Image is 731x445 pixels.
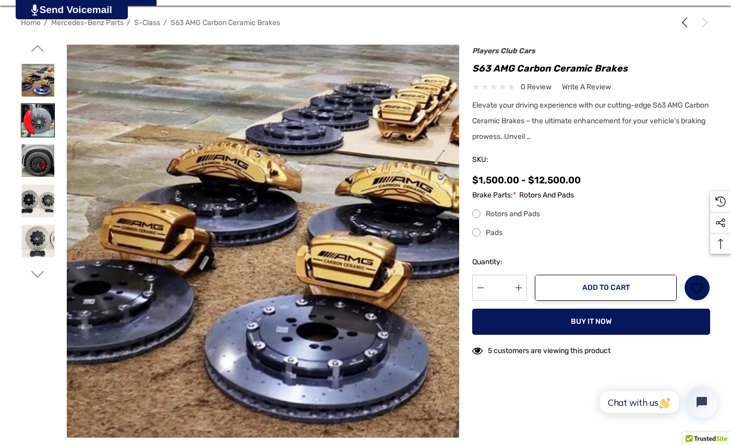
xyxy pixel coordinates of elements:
[472,208,710,220] label: Rotors and Pads
[472,227,710,239] label: Pads
[715,196,726,207] svg: Recently Viewed
[521,80,552,93] span: 0 review
[21,144,54,177] img: S63 AMG Carbon Ceramic Brakes
[472,101,709,141] span: Elevate your driving experience with our cutting-edge S63 AMG Carbon Ceramic Brakes – the ultimat...
[31,42,44,55] svg: Go to slide 1 of 4
[134,18,160,27] a: S-Class
[562,80,611,93] a: Write a Review
[684,275,710,301] a: Wish List
[21,184,54,217] img: S63 AMG Carbon Ceramic Brakes
[472,60,710,77] h1: S63 AMG Carbon Ceramic Brakes
[710,239,731,249] svg: Top
[21,104,54,137] img: S63 AMG Carbon Ceramic Brakes
[472,256,527,268] label: Quantity:
[472,309,710,335] button: Buy it now
[472,46,535,55] a: Players Club Cars
[171,18,280,27] a: S63 AMG Carbon Ceramic Brakes
[472,189,710,202] label: Brake Parts:
[691,282,703,294] svg: Wish List
[562,83,611,92] span: Write a Review
[31,4,38,16] img: PjwhLS0gR2VuZXJhdG9yOiBHcmF2aXQuaW8gLS0+PHN2ZyB4bWxucz0iaHR0cDovL3d3dy53My5vcmcvMjAwMC9zdmciIHhtb...
[472,174,581,186] span: $1,500.00 - $12,500.00
[696,17,710,28] a: Next
[679,17,694,28] a: Previous
[21,18,41,27] a: Home
[21,225,54,257] img: S63 AMG Carbon Ceramic Brakes
[519,189,574,202] span: Rotors and Pads
[472,153,524,167] span: SKU:
[21,14,710,32] nav: Breadcrumb
[51,18,124,27] a: Mercedes-Benz Parts
[535,275,677,301] button: Add to Cart
[21,64,54,97] img: S63 AMG Carbon Ceramic Brakes
[472,341,610,357] div: 5 customers are viewing this product
[31,268,44,281] svg: Go to slide 3 of 4
[715,218,726,228] svg: Social Media
[589,378,726,427] iframe: Tidio Chat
